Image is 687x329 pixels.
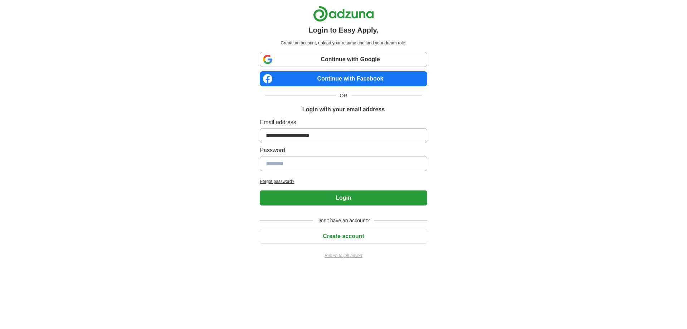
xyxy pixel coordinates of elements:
span: OR [336,92,352,100]
button: Create account [260,229,427,244]
a: Return to job advert [260,252,427,259]
span: Don't have an account? [313,217,374,224]
label: Password [260,146,427,155]
a: Continue with Google [260,52,427,67]
a: Create account [260,233,427,239]
h1: Login with your email address [302,105,385,114]
a: Continue with Facebook [260,71,427,86]
a: Forgot password? [260,178,427,185]
img: Adzuna logo [313,6,374,22]
p: Create an account, upload your resume and land your dream role. [261,40,425,46]
label: Email address [260,118,427,127]
button: Login [260,190,427,205]
h1: Login to Easy Apply. [308,25,379,35]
